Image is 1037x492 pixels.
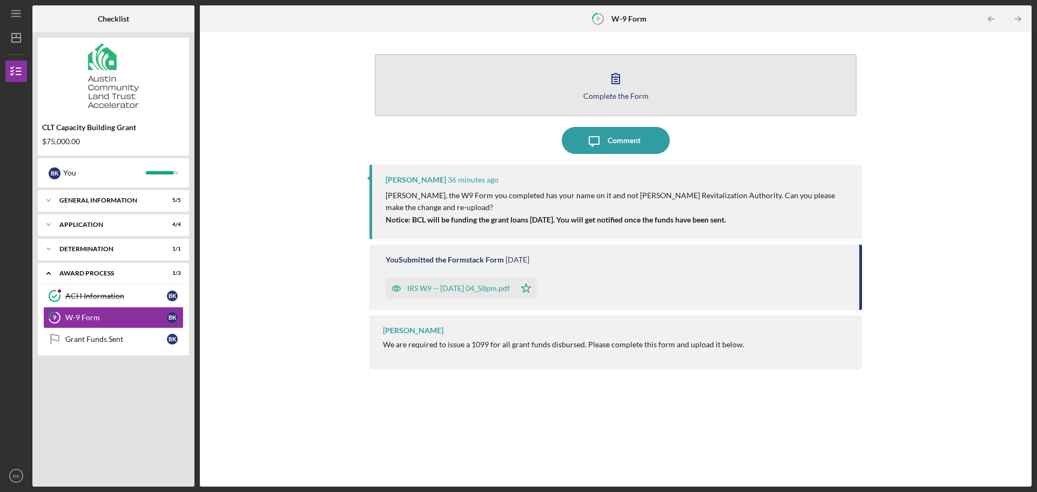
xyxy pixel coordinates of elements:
[386,215,726,224] strong: Notice: BCL will be funding the grant loans [DATE]. You will get notified once the funds have bee...
[167,312,178,323] div: B K
[49,167,60,179] div: B K
[506,255,529,264] time: 2025-09-19 20:58
[42,123,185,132] div: CLT Capacity Building Grant
[59,197,154,204] div: General Information
[5,465,27,487] button: BK
[383,340,744,349] div: We are required to issue a 1099 for all grant funds disbursed. Please complete this form and uplo...
[38,43,189,108] img: Product logo
[375,54,857,116] button: Complete the Form
[161,197,181,204] div: 5 / 5
[98,15,129,23] b: Checklist
[13,473,20,479] text: BK
[43,328,184,350] a: Grant Funds SentBK
[167,291,178,301] div: B K
[583,92,649,100] div: Complete the Form
[386,255,504,264] div: You Submitted the Formstack Form
[608,127,641,154] div: Comment
[611,15,647,23] b: W-9 Form
[448,176,499,184] time: 2025-10-15 16:02
[65,292,167,300] div: ACH Information
[65,335,167,343] div: Grant Funds Sent
[53,314,57,321] tspan: 9
[386,190,851,214] p: [PERSON_NAME], the W9 Form you completed has your name on it and not [PERSON_NAME] Revitalization...
[65,313,167,322] div: W-9 Form
[59,246,154,252] div: Determination
[59,270,154,277] div: Award Process
[161,246,181,252] div: 1 / 1
[59,221,154,228] div: Application
[167,334,178,345] div: B K
[42,137,185,146] div: $75,000.00
[386,278,537,299] button: IRS W9 -- [DATE] 04_58pm.pdf
[43,285,184,307] a: ACH InformationBK
[596,15,600,22] tspan: 9
[161,270,181,277] div: 1 / 3
[161,221,181,228] div: 4 / 4
[63,164,146,182] div: You
[562,127,670,154] button: Comment
[386,176,446,184] div: [PERSON_NAME]
[383,326,443,335] div: [PERSON_NAME]
[43,307,184,328] a: 9W-9 FormBK
[407,284,510,293] div: IRS W9 -- [DATE] 04_58pm.pdf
